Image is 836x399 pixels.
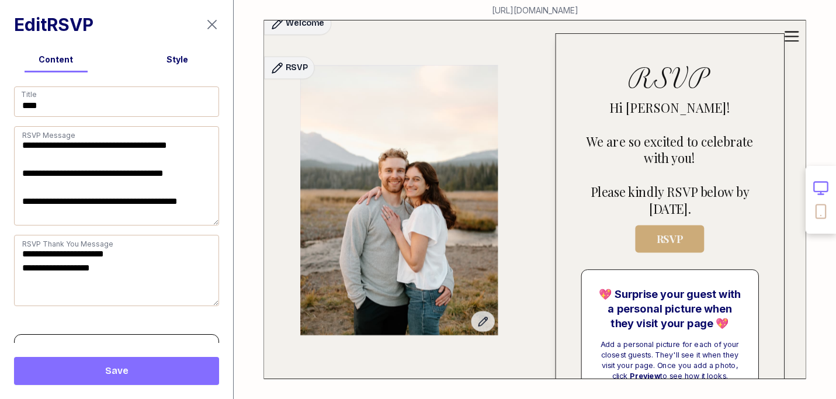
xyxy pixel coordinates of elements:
[286,17,325,30] span: Welcome
[264,12,331,35] button: Welcome
[581,99,759,217] div: Hi [PERSON_NAME]! We are so excited to celebrate with you! Please kindly RSVP below by [DATE].
[599,286,742,331] div: 💖 Surprise your guest with a personal picture when they visit your page 💖
[122,54,234,65] div: Style
[14,14,93,35] h1: Edit RSVP
[629,65,711,91] h1: RSVP
[644,231,696,245] span: RSVP
[14,86,219,117] input: Title
[286,61,308,74] span: RSVP
[264,56,314,79] button: RSVP
[105,364,129,378] span: Save
[14,357,219,385] button: Save
[300,65,498,362] img: Image
[599,339,742,381] p: Add a personal picture for each of your closest guests. They'll see it when they visit your page....
[630,371,661,380] strong: Preview
[636,225,705,252] button: RSVP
